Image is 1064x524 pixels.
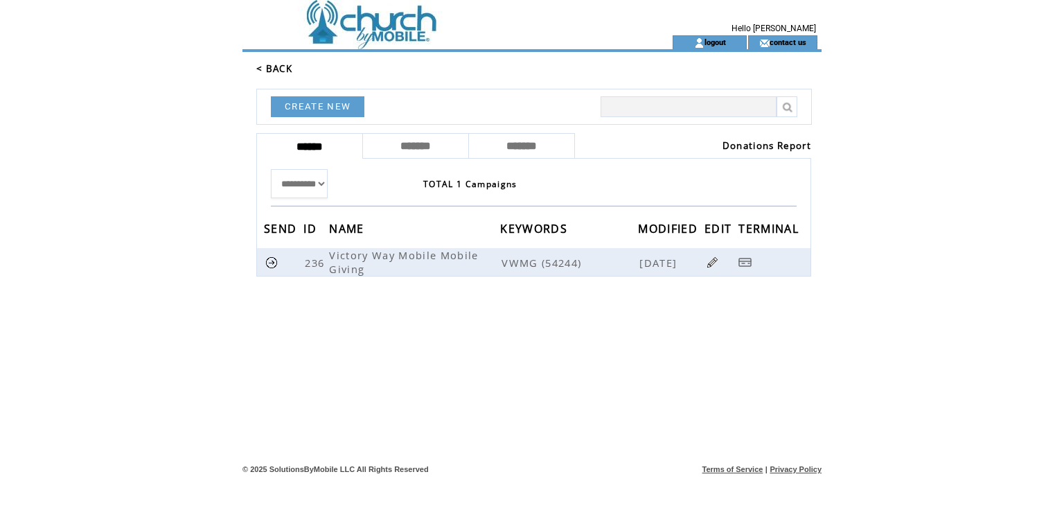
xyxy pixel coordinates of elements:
[704,37,726,46] a: logout
[264,218,300,243] span: SEND
[329,218,367,243] span: NAME
[303,224,320,232] a: ID
[329,248,478,276] span: Victory Way Mobile Mobile Giving
[770,37,806,46] a: contact us
[722,139,811,152] a: Donations Report
[639,256,680,270] span: [DATE]
[303,218,320,243] span: ID
[704,218,735,243] span: EDIT
[242,465,429,473] span: © 2025 SolutionsByMobile LLC All Rights Reserved
[329,224,367,232] a: NAME
[502,256,637,270] span: VWMG (54244)
[500,218,571,243] span: KEYWORDS
[271,96,364,117] a: CREATE NEW
[500,224,571,232] a: KEYWORDS
[738,218,802,243] span: TERMINAL
[770,465,822,473] a: Privacy Policy
[694,37,704,49] img: account_icon.gif
[702,465,763,473] a: Terms of Service
[759,37,770,49] img: contact_us_icon.gif
[638,218,701,243] span: MODIFIED
[638,224,701,232] a: MODIFIED
[256,62,292,75] a: < BACK
[765,465,768,473] span: |
[731,24,816,33] span: Hello [PERSON_NAME]
[423,178,517,190] span: TOTAL 1 Campaigns
[305,256,328,270] span: 236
